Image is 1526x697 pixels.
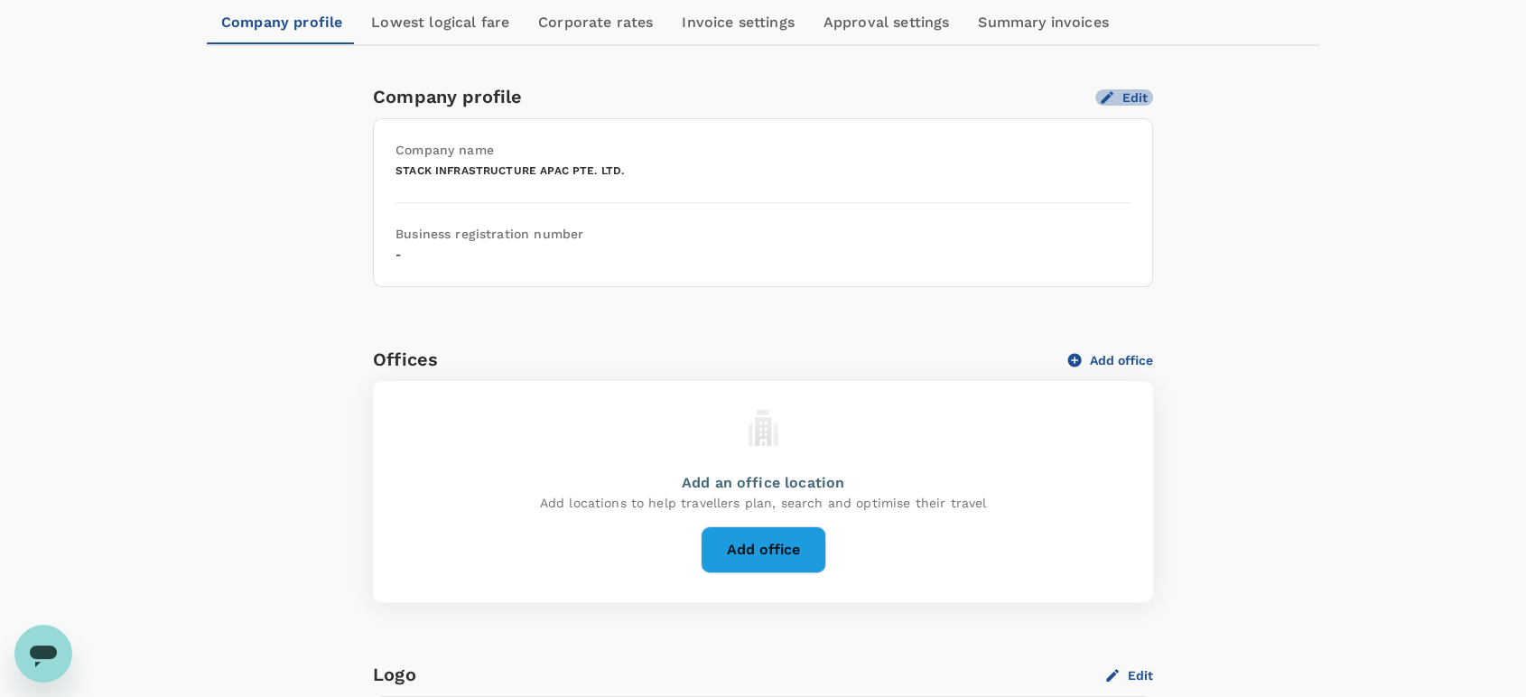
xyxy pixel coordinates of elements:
[745,410,781,446] img: empty
[1095,89,1153,106] button: Edit
[395,164,624,177] span: STACK INFRASTRUCTURE APAC PTE. LTD.
[1068,352,1153,368] button: Add office
[395,225,1131,245] h6: Business registration number
[395,248,401,261] span: -
[395,141,1131,161] h6: Company name
[373,660,416,689] h6: Logo
[963,1,1122,44] a: Summary invoices
[373,82,522,111] h6: Company profile
[14,625,72,683] iframe: Button to launch messaging window
[357,1,524,44] a: Lowest logical fare
[524,1,667,44] a: Corporate rates
[682,472,844,494] div: Add an office location
[373,345,438,374] h6: Offices
[207,1,357,44] a: Company profile
[1106,667,1153,683] button: Edit
[701,526,826,573] button: Add office
[809,1,964,44] a: Approval settings
[540,494,987,512] p: Add locations to help travellers plan, search and optimise their travel
[667,1,808,44] a: Invoice settings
